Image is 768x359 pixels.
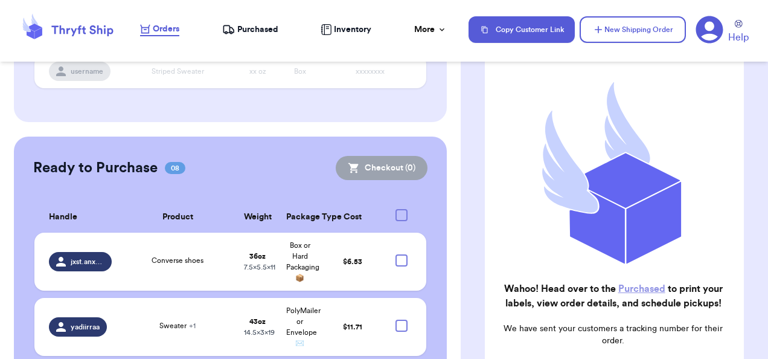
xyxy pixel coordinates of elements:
[469,16,575,43] button: Copy Customer Link
[494,323,732,347] p: We have sent your customers a tracking number for their order.
[286,307,321,347] span: PolyMailer or Envelope ✉️
[728,20,749,45] a: Help
[294,68,306,75] span: Box
[237,24,278,36] span: Purchased
[580,16,686,43] button: New Shipping Order
[71,257,104,267] span: jxst.anxther.gxrl
[140,23,179,36] a: Orders
[618,284,665,294] a: Purchased
[336,156,427,180] button: Checkout (0)
[71,66,103,76] span: username
[343,258,362,265] span: $ 6.53
[249,68,266,75] span: xx oz
[356,68,385,75] span: xxxxxxxx
[249,318,266,325] strong: 43 oz
[153,23,179,35] span: Orders
[159,322,196,329] span: Sweater
[414,24,447,36] div: More
[321,24,371,36] a: Inventory
[49,211,77,224] span: Handle
[222,24,278,36] a: Purchased
[286,242,319,282] span: Box or Hard Packaging 📦
[343,323,362,331] span: $ 11.71
[728,30,749,45] span: Help
[152,257,203,264] span: Converse shoes
[279,202,321,233] th: Package Type
[237,202,279,233] th: Weight
[165,162,185,174] span: 08
[189,322,196,329] span: + 1
[244,329,275,336] span: 14.5 x 3 x 19
[119,202,237,233] th: Product
[33,158,158,178] h2: Ready to Purchase
[71,322,100,332] span: yadiirraa
[249,253,266,260] strong: 36 oz
[334,24,371,36] span: Inventory
[244,264,275,271] span: 7.5 x 5.5 x 11
[152,68,204,75] span: Striped Sweater
[321,202,385,233] th: Cost
[494,282,732,311] h2: Wahoo! Head over to the to print your labels, view order details, and schedule pickups!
